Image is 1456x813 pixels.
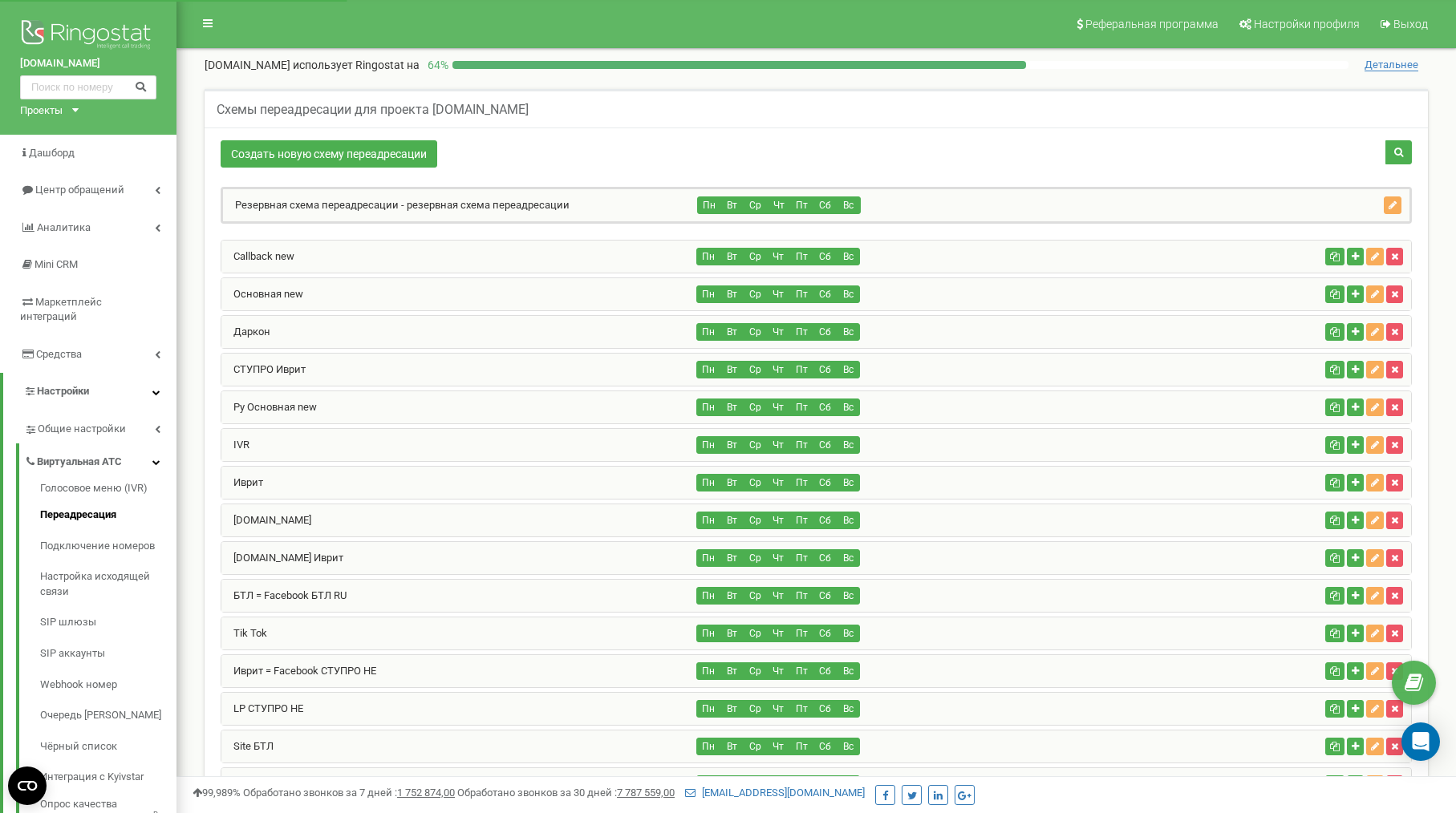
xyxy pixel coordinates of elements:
button: Пн [696,398,720,416]
a: Site БТЛ [221,740,274,752]
a: [EMAIL_ADDRESS][DOMAIN_NAME] [685,787,865,799]
button: Вт [720,549,744,567]
button: Вс [836,549,860,567]
span: Общие настройки [38,422,126,437]
a: Настройки [3,373,176,411]
a: Интеграция с Kyivstar [40,762,176,793]
a: Tik Tok [221,627,267,639]
button: Поиск схемы переадресации [1385,140,1412,164]
button: Пт [789,323,813,341]
button: Вс [836,436,860,454]
a: [DOMAIN_NAME] Иврит [221,552,343,564]
button: Вс [836,625,860,642]
a: Даркон [221,326,270,338]
a: Виртуальная АТС [24,443,176,476]
button: Чт [766,285,790,303]
button: Вт [720,625,744,642]
button: Сб [813,248,837,265]
span: Детальнее [1365,59,1418,71]
button: Пн [696,361,720,378]
button: Пт [789,512,813,529]
button: Пт [789,398,813,416]
button: Чт [766,700,790,718]
a: Webhook номер [40,669,176,701]
button: Сб [813,775,837,793]
input: Поиск по номеру [20,75,156,99]
a: СТУПРО Иврит [221,363,306,375]
a: Иврит [221,476,263,488]
span: Mini CRM [34,258,78,270]
button: Вс [836,361,860,378]
button: Вт [720,700,744,718]
button: Пн [696,285,720,303]
button: Сб [813,700,837,718]
button: Пт [789,700,813,718]
a: Чёрный список [40,731,176,762]
button: Вс [836,398,860,416]
a: SIP шлюзы [40,607,176,638]
u: 7 787 559,00 [617,787,675,799]
a: LP СТУПРО HE [221,702,303,714]
button: Вс [836,323,860,341]
button: Сб [813,662,837,680]
button: Пн [697,196,721,214]
button: Пн [696,738,720,755]
button: Вт [720,248,744,265]
span: Центр обращений [35,184,124,196]
button: Сб [813,625,837,642]
button: Вт [720,436,744,454]
button: Сб [813,361,837,378]
button: Вс [836,662,860,680]
button: Пн [696,323,720,341]
button: Ср [743,474,767,491]
a: Общие настройки [24,411,176,443]
button: Сб [813,323,837,341]
button: Вт [720,323,744,341]
span: 99,989% [193,787,241,799]
span: Выход [1393,18,1428,30]
button: Пт [789,248,813,265]
button: Open CMP widget [8,766,47,805]
button: Пт [789,361,813,378]
p: [DOMAIN_NAME] [205,57,420,73]
button: Вс [836,248,860,265]
button: Пн [696,662,720,680]
button: Ср [743,738,767,755]
button: Ср [743,625,767,642]
span: Маркетплейс интеграций [20,296,102,323]
button: Чт [766,248,790,265]
button: Вт [720,398,744,416]
span: Аналитика [37,221,91,233]
button: Вс [836,587,860,605]
img: Ringostat logo [20,16,156,56]
button: Пт [789,738,813,755]
a: Резервная схема переадресации - резервная схема переадресации [223,199,570,211]
div: Open Intercom Messenger [1401,722,1440,761]
button: Пт [789,474,813,491]
a: Ру Основная new [221,401,317,413]
button: Пт [789,625,813,642]
button: Ср [743,512,767,529]
a: Создать новую схему переадресации [221,140,437,168]
a: IVR [221,439,249,451]
button: Сб [813,587,837,605]
button: Пн [696,587,720,605]
button: Ср [743,662,767,680]
a: Callback new [221,250,294,262]
button: Сб [813,738,837,755]
button: Вт [720,361,744,378]
button: Сб [813,512,837,529]
button: Ср [743,248,767,265]
span: Реферальная программа [1085,18,1219,30]
button: Вс [836,738,860,755]
button: Вс [836,775,860,793]
button: Чт [766,738,790,755]
a: Очередь [PERSON_NAME] [40,700,176,731]
a: Подключение номеров [40,531,176,562]
button: Пн [696,549,720,567]
button: Сб [813,398,837,416]
button: Пт [789,549,813,567]
button: Чт [766,662,790,680]
button: Вс [836,512,860,529]
button: Сб [813,285,837,303]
